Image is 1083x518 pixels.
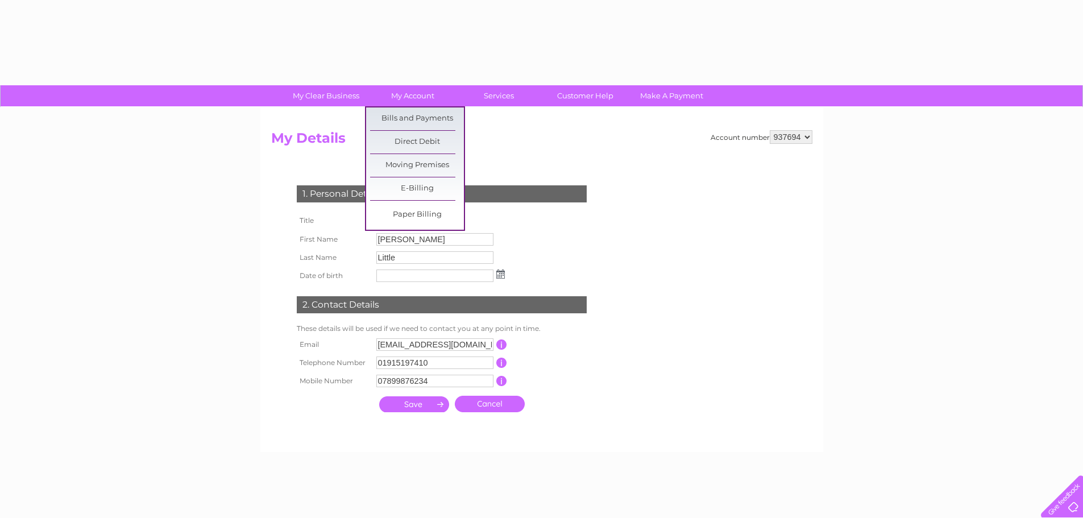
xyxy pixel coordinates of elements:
[294,248,374,267] th: Last Name
[496,358,507,368] input: Information
[294,372,374,390] th: Mobile Number
[625,85,719,106] a: Make A Payment
[271,130,812,152] h2: My Details
[294,354,374,372] th: Telephone Number
[455,396,525,412] a: Cancel
[711,130,812,144] div: Account number
[379,396,449,412] input: Submit
[294,335,374,354] th: Email
[294,322,590,335] td: These details will be used if we need to contact you at any point in time.
[370,131,464,154] a: Direct Debit
[297,296,587,313] div: 2. Contact Details
[538,85,632,106] a: Customer Help
[294,230,374,248] th: First Name
[294,267,374,285] th: Date of birth
[496,339,507,350] input: Information
[370,154,464,177] a: Moving Premises
[370,177,464,200] a: E-Billing
[370,204,464,226] a: Paper Billing
[294,211,374,230] th: Title
[370,107,464,130] a: Bills and Payments
[452,85,546,106] a: Services
[366,85,459,106] a: My Account
[496,376,507,386] input: Information
[496,270,505,279] img: ...
[279,85,373,106] a: My Clear Business
[297,185,587,202] div: 1. Personal Details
